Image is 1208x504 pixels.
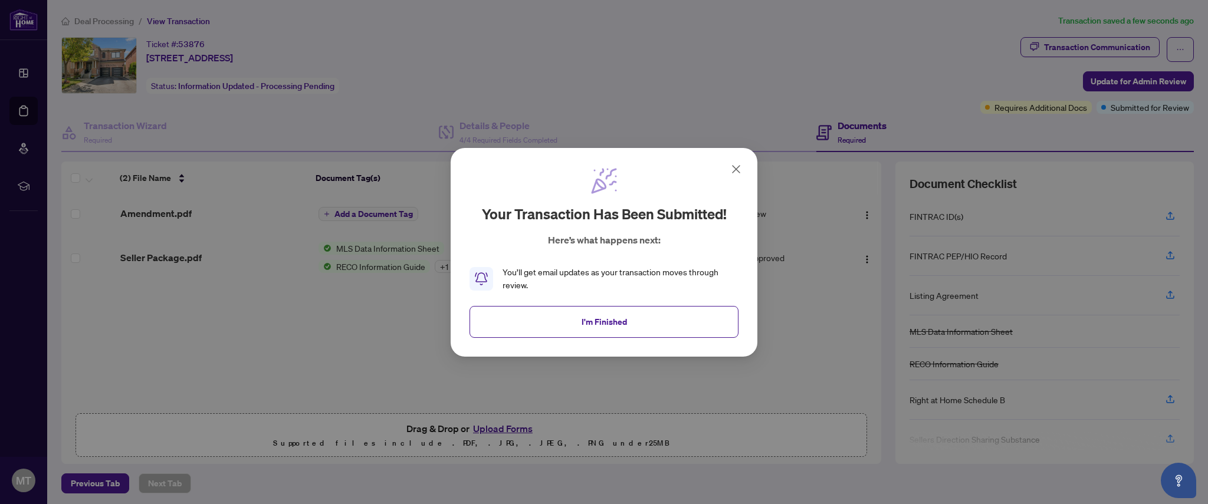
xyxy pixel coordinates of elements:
p: Here’s what happens next: [548,233,661,247]
h2: Your transaction has been submitted! [482,205,727,223]
button: I'm Finished [470,305,738,337]
span: I'm Finished [582,312,627,331]
button: Open asap [1161,463,1196,498]
div: You’ll get email updates as your transaction moves through review. [503,266,738,292]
